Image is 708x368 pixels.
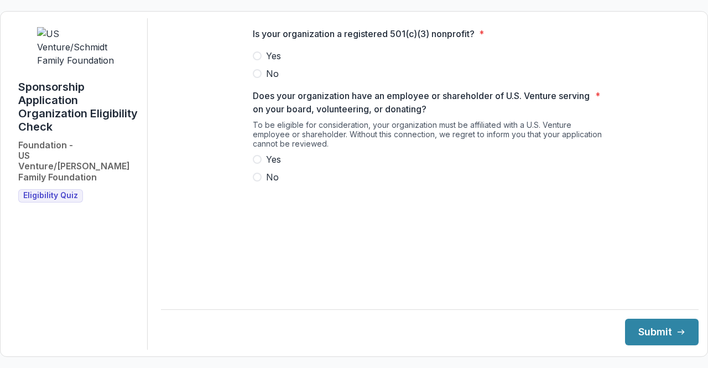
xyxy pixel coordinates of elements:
button: Submit [625,319,699,345]
span: No [266,67,279,80]
img: US Venture/Schmidt Family Foundation [37,27,120,67]
div: To be eligible for consideration, your organization must be affiliated with a U.S. Venture employ... [253,120,607,153]
p: Does your organization have an employee or shareholder of U.S. Venture serving on your board, vol... [253,89,591,116]
span: Yes [266,153,281,166]
span: No [266,170,279,184]
span: Eligibility Quiz [23,191,78,200]
h1: Sponsorship Application Organization Eligibility Check [18,80,138,133]
span: Yes [266,49,281,63]
h2: Foundation - US Venture/[PERSON_NAME] Family Foundation [18,140,138,183]
p: Is your organization a registered 501(c)(3) nonprofit? [253,27,475,40]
